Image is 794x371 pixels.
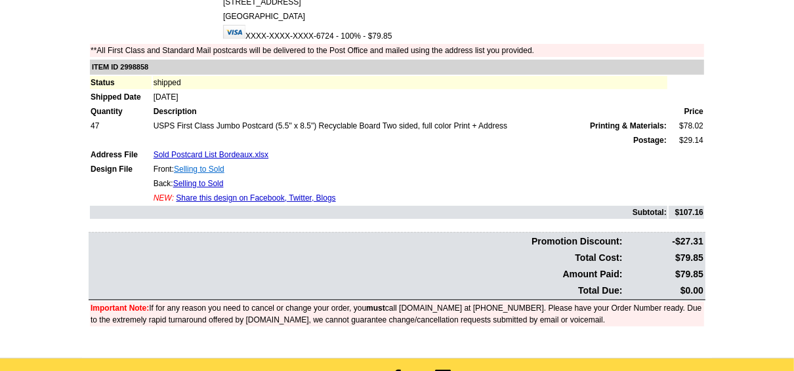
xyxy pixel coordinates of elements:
[90,148,152,161] td: Address File
[90,90,152,104] td: Shipped Date
[90,267,623,282] td: Amount Paid:
[91,303,149,313] font: Important Note:
[90,163,152,176] td: Design File
[90,234,623,249] td: Promotion Discount:
[153,119,667,132] td: USPS First Class Jumbo Postcard (5.5" x 8.5") Recyclable Board Two sided, full color Print + Address
[90,250,623,265] td: Total Cost:
[153,105,667,118] td: Description
[90,60,704,75] td: ITEM ID 2998858
[90,119,152,132] td: 47
[222,10,704,23] td: [GEOGRAPHIC_DATA]
[173,179,224,188] a: Selling to Sold
[90,105,152,118] td: Quantity
[90,283,623,298] td: Total Due:
[153,177,667,190] td: Back:
[90,302,704,326] td: If for any reason you need to cancel or change your order, you call [DOMAIN_NAME] at [PHONE_NUMBE...
[176,193,335,203] a: Share this design on Facebook, Twitter, Blogs
[153,90,667,104] td: [DATE]
[223,25,245,39] img: visa.gif
[222,24,704,43] td: XXXX-XXXX-XXXX-6724 - 100% - $79.85
[153,163,667,176] td: Front:
[90,206,667,219] td: Subtotal:
[366,303,385,313] b: must
[532,66,794,371] iframe: LiveChat chat widget
[153,76,667,89] td: shipped
[90,44,704,57] td: **All First Class and Standard Mail postcards will be delivered to the Post Office and mailed usi...
[154,150,268,159] a: Sold Postcard List Bordeaux.xlsx
[90,76,152,89] td: Status
[154,193,174,203] span: NEW:
[174,165,224,174] a: Selling to Sold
